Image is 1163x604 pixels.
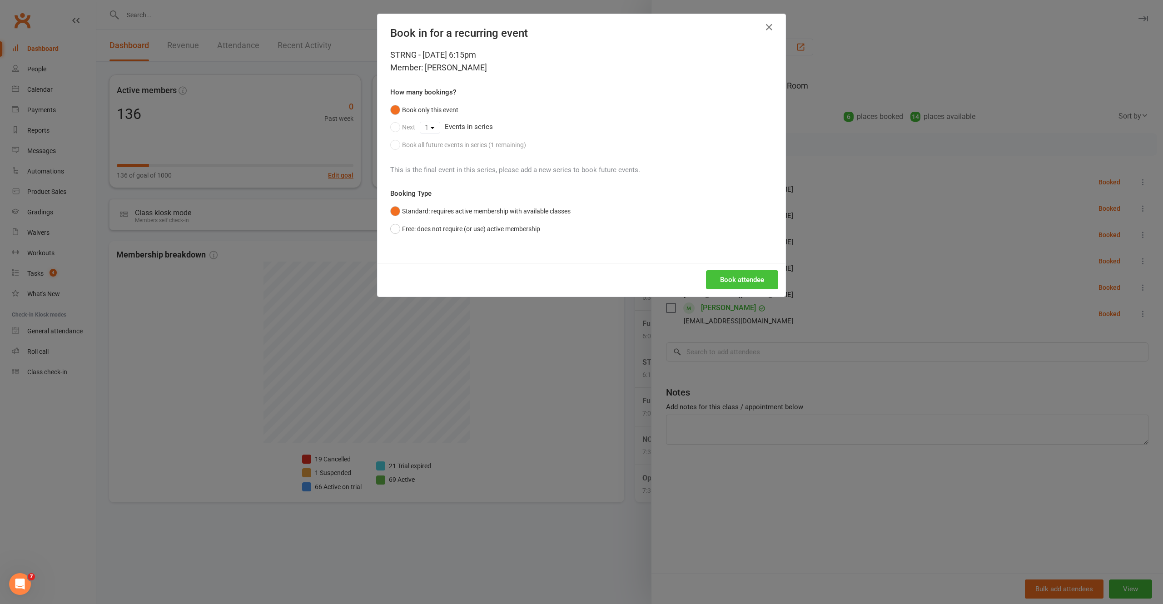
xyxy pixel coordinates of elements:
[390,188,432,199] label: Booking Type
[390,153,773,175] div: This is the final event in this series, please add a new series to book future events.
[390,119,773,136] div: Events in series
[762,20,776,35] button: Close
[390,49,773,74] div: STRNG - [DATE] 6:15pm Member: [PERSON_NAME]
[28,573,35,580] span: 7
[390,27,773,40] h4: Book in for a recurring event
[390,101,458,119] button: Book only this event
[390,203,571,220] button: Standard: requires active membership with available classes
[706,270,778,289] button: Book attendee
[390,87,456,98] label: How many bookings?
[9,573,31,595] iframe: Intercom live chat
[390,220,540,238] button: Free: does not require (or use) active membership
